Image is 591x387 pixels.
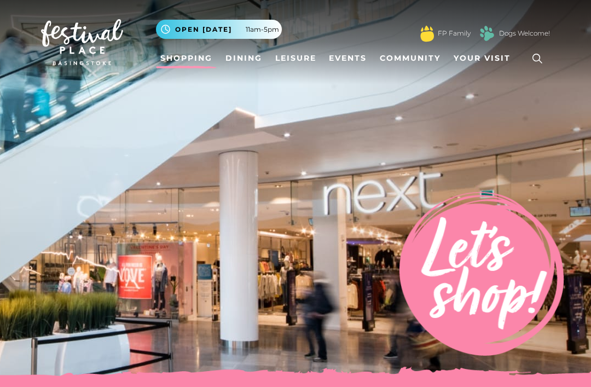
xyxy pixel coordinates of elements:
[175,25,232,34] span: Open [DATE]
[438,28,471,38] a: FP Family
[221,48,266,68] a: Dining
[156,48,217,68] a: Shopping
[449,48,520,68] a: Your Visit
[375,48,445,68] a: Community
[271,48,321,68] a: Leisure
[41,19,123,65] img: Festival Place Logo
[156,20,282,39] button: Open [DATE] 11am-5pm
[454,53,511,64] span: Your Visit
[325,48,371,68] a: Events
[499,28,550,38] a: Dogs Welcome!
[246,25,279,34] span: 11am-5pm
